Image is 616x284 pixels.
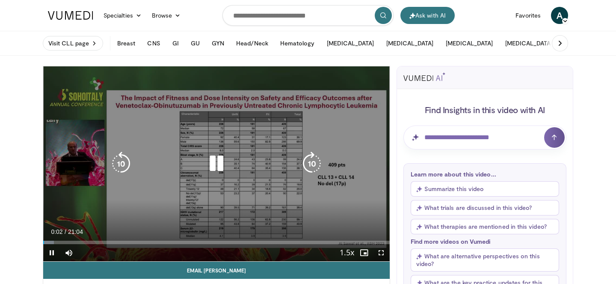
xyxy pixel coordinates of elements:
p: Find more videos on Vumedi [411,238,559,245]
a: Email [PERSON_NAME] [43,262,390,279]
a: Browse [147,7,186,24]
button: GYN [207,35,229,52]
p: Learn more about this video... [411,170,559,178]
input: Search topics, interventions [222,5,394,26]
button: Head/Neck [231,35,273,52]
a: Visit CLL page [43,36,103,51]
button: [MEDICAL_DATA] [500,35,558,52]
button: GU [186,35,205,52]
button: What are alternative perspectives on this video? [411,248,559,272]
button: [MEDICAL_DATA] [441,35,498,52]
button: Pause [43,244,60,261]
button: Hematology [275,35,320,52]
video-js: Video Player [43,66,390,262]
img: vumedi-ai-logo.svg [403,72,445,81]
button: What therapies are mentioned in this video? [411,219,559,234]
button: GI [167,35,184,52]
button: What trials are discussed in this video? [411,200,559,215]
span: / [65,228,66,235]
a: A [551,7,568,24]
button: Ask with AI [400,7,455,24]
a: Specialties [98,7,147,24]
button: Fullscreen [373,244,390,261]
a: Favorites [510,7,546,24]
button: [MEDICAL_DATA] [322,35,379,52]
h4: Find Insights in this video with AI [403,104,566,115]
button: Breast [112,35,140,52]
span: 21:04 [68,228,83,235]
button: Enable picture-in-picture mode [355,244,373,261]
img: VuMedi Logo [48,11,93,20]
button: CNS [142,35,165,52]
input: Question for AI [403,126,566,149]
div: Progress Bar [43,241,390,244]
button: Summarize this video [411,181,559,197]
button: Mute [60,244,77,261]
button: [MEDICAL_DATA] [381,35,439,52]
span: 0:02 [51,228,62,235]
button: Playback Rate [338,244,355,261]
